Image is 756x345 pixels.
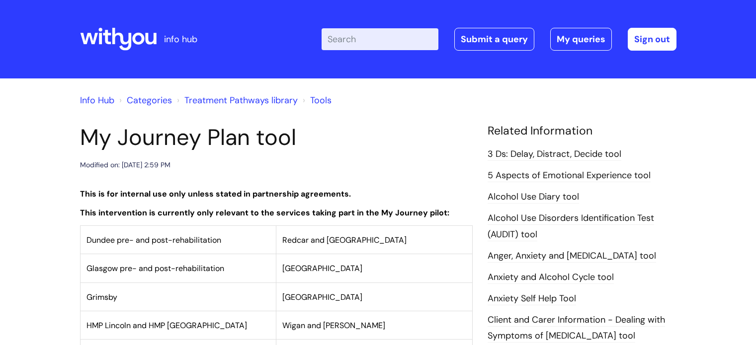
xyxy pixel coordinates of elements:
span: Grimsby [86,292,117,302]
strong: This intervention is currently only relevant to the services taking part in the My Journey pilot: [80,207,449,218]
span: Redcar and [GEOGRAPHIC_DATA] [282,235,407,245]
li: Tools [300,92,332,108]
a: Tools [310,94,332,106]
a: Anxiety Self Help Tool [488,292,576,305]
strong: This is for internal use only unless stated in partnership agreements. [80,189,351,199]
a: Info Hub [80,94,114,106]
span: Wigan and [PERSON_NAME] [282,320,385,331]
a: Sign out [628,28,676,51]
a: My queries [550,28,612,51]
input: Search [322,28,438,50]
span: Glasgow pre- and post-rehabilitation [86,263,224,274]
div: | - [322,28,676,51]
a: Anxiety and Alcohol Cycle tool [488,271,614,284]
a: 3 Ds: Delay, Distract, Decide tool [488,148,621,161]
a: 5 Aspects of Emotional Experience tool [488,169,651,182]
li: Treatment Pathways library [174,92,298,108]
span: HMP Lincoln and HMP [GEOGRAPHIC_DATA] [86,320,247,331]
a: Alcohol Use Diary tool [488,191,579,204]
a: Client and Carer Information - Dealing with Symptoms of [MEDICAL_DATA] tool [488,314,665,343]
h4: Related Information [488,124,676,138]
a: Categories [127,94,172,106]
a: Alcohol Use Disorders Identification Test (AUDIT) tool [488,212,654,241]
a: Anger, Anxiety and [MEDICAL_DATA] tool [488,250,656,263]
p: info hub [164,31,197,47]
div: Modified on: [DATE] 2:59 PM [80,159,170,171]
span: [GEOGRAPHIC_DATA] [282,292,362,302]
a: Submit a query [454,28,534,51]
h1: My Journey Plan tool [80,124,473,151]
a: Treatment Pathways library [184,94,298,106]
span: [GEOGRAPHIC_DATA] [282,263,362,274]
li: Solution home [117,92,172,108]
span: Dundee pre- and post-rehabilitation [86,235,221,245]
